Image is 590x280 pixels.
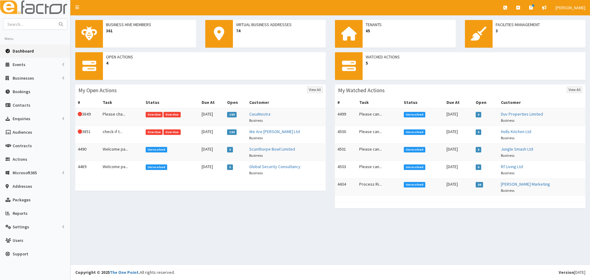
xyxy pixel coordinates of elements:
[13,211,28,216] span: Reports
[473,97,498,108] th: Open
[249,171,263,175] small: Business
[335,161,357,179] td: 4503
[13,238,23,243] span: Users
[401,97,444,108] th: Status
[335,126,357,144] td: 4500
[146,129,163,135] span: Overdue
[225,97,247,108] th: Open
[249,146,295,152] a: Scunthorpe Bowl Limited
[13,183,32,189] span: Addresses
[227,164,233,170] span: 5
[567,86,582,93] a: View All
[75,108,100,126] td: 3849
[404,129,426,135] span: Unresolved
[366,22,453,28] span: Tenants
[199,161,225,179] td: [DATE]
[501,181,550,187] a: [PERSON_NAME] Marketing
[357,126,401,144] td: Please can...
[13,48,34,54] span: Dashboard
[335,144,357,161] td: 4501
[501,111,543,117] a: Duv Properties Limited
[476,182,483,187] span: 26
[100,97,143,108] th: Task
[444,179,473,196] td: [DATE]
[357,144,401,161] td: Please can...
[496,28,583,34] span: 3
[13,170,37,175] span: Microsoft365
[13,102,30,108] span: Contacts
[249,118,263,123] small: Business
[335,179,357,196] td: 4434
[366,60,582,66] span: 5
[75,161,100,179] td: 4489
[13,156,27,162] span: Actions
[13,224,29,230] span: Settings
[444,144,473,161] td: [DATE]
[444,97,473,108] th: Due At
[100,108,143,126] td: Please cha...
[78,129,82,134] i: This Action is overdue!
[163,129,181,135] span: Overdue
[338,88,385,93] h3: My Watched Actions
[100,126,143,144] td: check if t...
[236,28,323,34] span: 74
[559,269,585,275] div: [DATE]
[307,86,323,93] a: View All
[501,118,514,123] small: Business
[357,97,401,108] th: Task
[13,197,31,203] span: Packages
[366,28,453,34] span: 65
[71,264,590,280] footer: All rights reserved.
[163,112,181,117] span: Overdue
[404,164,426,170] span: Unresolved
[501,188,514,193] small: Business
[13,251,28,257] span: Support
[501,164,523,169] a: Rf Living Ltd
[106,22,193,28] span: Business Hive Members
[357,108,401,126] td: Please can...
[199,126,225,144] td: [DATE]
[227,147,233,152] span: 5
[335,108,357,126] td: 4499
[404,147,426,152] span: Unresolved
[75,144,100,161] td: 4490
[366,54,582,60] span: Watched Actions
[227,129,237,135] span: 193
[357,161,401,179] td: Please can...
[444,126,473,144] td: [DATE]
[476,147,482,152] span: 3
[501,146,533,152] a: Jungle Smash Ltd
[476,129,482,135] span: 3
[75,126,100,144] td: 3851
[335,97,357,108] th: #
[444,161,473,179] td: [DATE]
[199,144,225,161] td: [DATE]
[556,5,585,10] span: [PERSON_NAME]
[498,97,585,108] th: Customer
[559,270,574,275] b: Version
[146,112,163,117] span: Overdue
[227,112,237,117] span: 193
[100,144,143,161] td: Welcome pa...
[501,171,514,175] small: Business
[13,75,34,81] span: Businesses
[78,88,117,93] h3: My Open Actions
[501,129,531,134] a: Holls Kitchen Ltd
[247,97,326,108] th: Customer
[444,108,473,126] td: [DATE]
[106,54,323,60] span: Open Actions
[501,153,514,158] small: Business
[501,136,514,140] small: Business
[249,111,270,117] a: CasaNostra
[249,153,263,158] small: Business
[249,129,300,134] a: We Are [PERSON_NAME] Ltd
[106,28,193,34] span: 361
[75,97,100,108] th: #
[496,22,583,28] span: Facilities Management
[13,89,30,94] span: Bookings
[13,143,32,148] span: Contracts
[106,60,323,66] span: 4
[13,129,32,135] span: Audiences
[3,19,55,30] input: Search...
[199,97,225,108] th: Due At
